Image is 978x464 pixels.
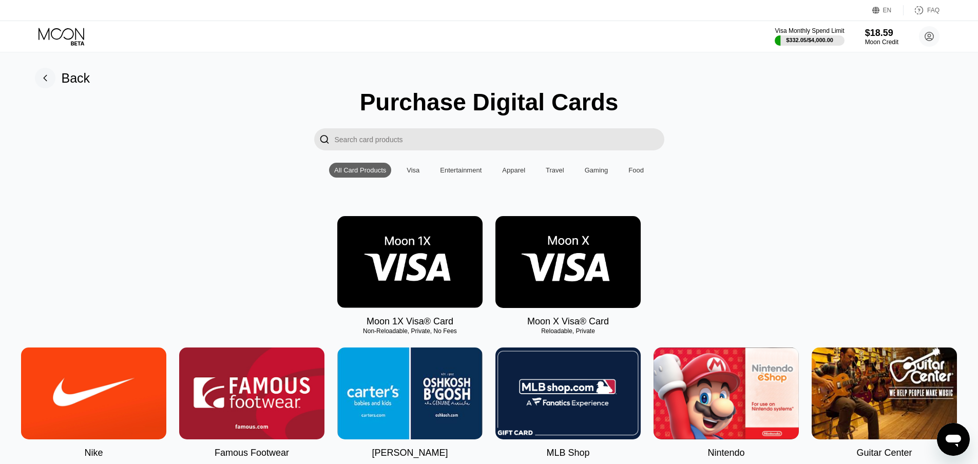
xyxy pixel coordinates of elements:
[367,316,453,327] div: Moon 1X Visa® Card
[865,28,898,46] div: $18.59Moon Credit
[883,7,892,14] div: EN
[329,163,391,178] div: All Card Products
[546,448,589,458] div: MLB Shop
[62,71,90,86] div: Back
[541,163,569,178] div: Travel
[580,163,613,178] div: Gaming
[215,448,289,458] div: Famous Footwear
[360,88,619,116] div: Purchase Digital Cards
[937,423,970,456] iframe: Button to launch messaging window
[546,166,564,174] div: Travel
[440,166,482,174] div: Entertainment
[628,166,644,174] div: Food
[502,166,525,174] div: Apparel
[865,38,898,46] div: Moon Credit
[435,163,487,178] div: Entertainment
[335,128,664,150] input: Search card products
[872,5,904,15] div: EN
[527,316,609,327] div: Moon X Visa® Card
[856,448,912,458] div: Guitar Center
[319,133,330,145] div: 
[865,28,898,38] div: $18.59
[775,27,844,46] div: Visa Monthly Spend Limit$332.05/$4,000.00
[372,448,448,458] div: [PERSON_NAME]
[334,166,386,174] div: All Card Products
[495,327,641,335] div: Reloadable, Private
[775,27,844,34] div: Visa Monthly Spend Limit
[337,327,483,335] div: Non-Reloadable, Private, No Fees
[623,163,649,178] div: Food
[84,448,103,458] div: Nike
[314,128,335,150] div: 
[786,37,833,43] div: $332.05 / $4,000.00
[927,7,939,14] div: FAQ
[401,163,425,178] div: Visa
[904,5,939,15] div: FAQ
[707,448,744,458] div: Nintendo
[35,68,90,88] div: Back
[585,166,608,174] div: Gaming
[407,166,419,174] div: Visa
[497,163,530,178] div: Apparel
